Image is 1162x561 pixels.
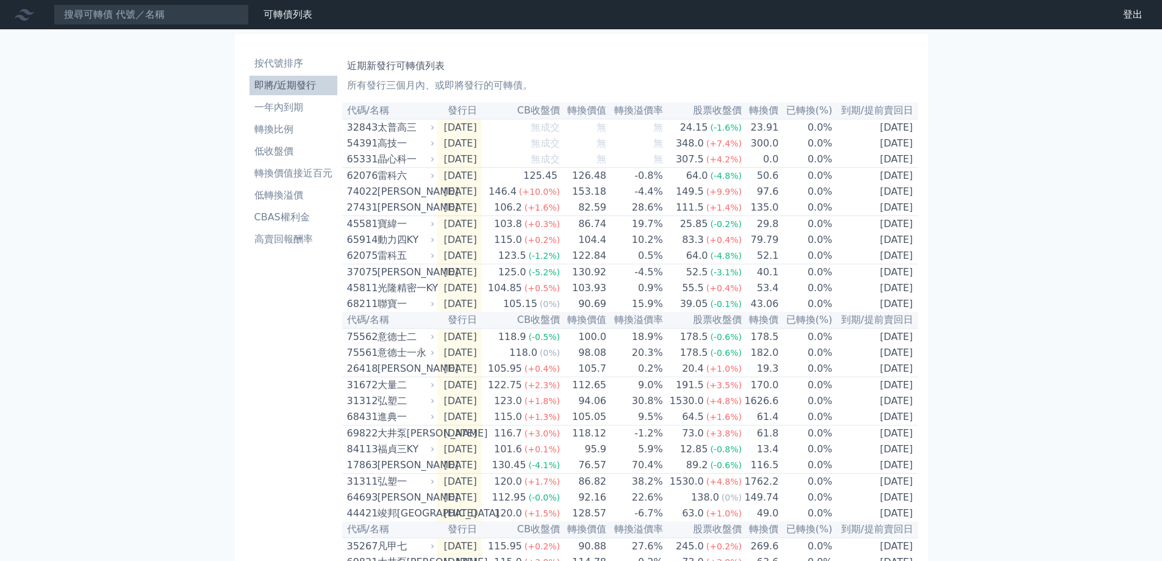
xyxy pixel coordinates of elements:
th: 轉換溢價率 [607,103,664,119]
td: [DATE] [833,457,918,474]
td: [DATE] [437,184,482,200]
span: (+1.6%) [706,412,742,422]
span: (-0.6%) [710,348,742,358]
p: 所有發行三個月內、或即將發行的可轉債。 [347,78,913,93]
td: 53.4 [742,280,779,296]
div: 晶心科一 [378,152,432,167]
td: 300.0 [742,136,779,151]
td: 97.6 [742,184,779,200]
td: [DATE] [437,296,482,312]
td: 122.84 [561,248,607,264]
td: 86.74 [561,216,607,233]
span: 無成交 [531,153,560,165]
span: 無 [597,153,606,165]
td: [DATE] [833,345,918,361]
span: (+0.4%) [525,364,560,374]
div: 54391 [347,136,375,151]
td: 0.0% [779,184,833,200]
td: 0.0% [779,393,833,409]
div: 1530.0 [667,394,706,408]
span: (+0.4%) [706,235,742,245]
th: 發行日 [437,103,482,119]
div: 101.6 [492,442,525,457]
td: -0.8% [607,168,664,184]
td: 5.9% [607,441,664,457]
span: (+0.2%) [525,235,560,245]
td: 79.79 [742,232,779,248]
td: 0.0% [779,328,833,345]
div: [PERSON_NAME] [378,184,432,199]
div: 116.7 [492,426,525,441]
td: 153.18 [561,184,607,200]
td: 23.91 [742,119,779,136]
li: 高賣回報酬率 [249,232,337,247]
td: 61.8 [742,425,779,442]
div: 84113 [347,442,375,457]
td: 38.2% [607,474,664,490]
td: 52.1 [742,248,779,264]
td: -4.5% [607,264,664,281]
span: (+4.2%) [706,154,742,164]
td: [DATE] [437,248,482,264]
div: 106.2 [492,200,525,215]
a: 低收盤價 [249,142,337,161]
td: 0.5% [607,248,664,264]
td: 95.9 [561,441,607,457]
span: (-1.6%) [710,123,742,132]
li: 轉換價值接近百元 [249,166,337,181]
td: 40.1 [742,264,779,281]
td: [DATE] [437,425,482,442]
div: 65331 [347,152,375,167]
td: [DATE] [833,409,918,425]
div: 123.0 [492,394,525,408]
div: 弘塑二 [378,394,432,408]
div: 103.8 [492,217,525,231]
span: (-0.2%) [710,219,742,229]
div: 52.5 [684,265,711,280]
div: 65914 [347,233,375,247]
div: 146.4 [486,184,519,199]
td: 50.6 [742,168,779,184]
div: 115.0 [492,233,525,247]
td: 116.5 [742,457,779,474]
span: (+1.6%) [525,203,560,212]
span: (-3.1%) [710,267,742,277]
span: (+3.0%) [525,429,560,438]
td: 100.0 [561,328,607,345]
td: 13.4 [742,441,779,457]
li: CBAS權利金 [249,210,337,225]
th: 股票收盤價 [664,103,742,119]
li: 即將/近期發行 [249,78,337,93]
span: (+9.9%) [706,187,742,197]
div: 105.95 [486,361,525,376]
div: 191.5 [673,378,706,393]
div: [PERSON_NAME] [378,361,432,376]
span: (0%) [540,299,560,309]
td: [DATE] [833,296,918,312]
td: 0.0 [742,151,779,168]
td: 30.8% [607,393,664,409]
span: (+1.3%) [525,412,560,422]
td: [DATE] [833,119,918,136]
td: 94.06 [561,393,607,409]
td: 0.0% [779,264,833,281]
span: (+0.1%) [525,444,560,454]
td: 0.2% [607,361,664,377]
div: 大井泵[PERSON_NAME] [378,426,432,441]
td: [DATE] [437,280,482,296]
th: 轉換價 [742,312,779,328]
td: 10.2% [607,232,664,248]
div: 122.75 [486,378,525,393]
div: 17863 [347,458,375,472]
div: 意德士一永 [378,346,432,360]
td: 0.0% [779,216,833,233]
span: 無成交 [531,137,560,149]
td: 29.8 [742,216,779,233]
td: [DATE] [437,119,482,136]
td: 105.7 [561,361,607,377]
a: 可轉債列表 [264,9,312,20]
div: 39.05 [678,297,711,311]
div: 115.0 [492,410,525,424]
td: [DATE] [437,328,482,345]
td: [DATE] [833,280,918,296]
